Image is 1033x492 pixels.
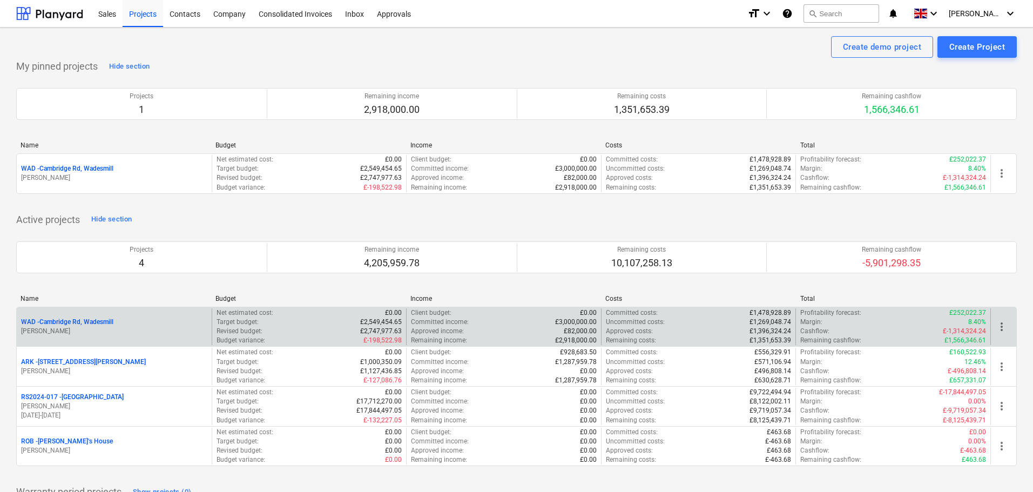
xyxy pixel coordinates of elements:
[606,164,665,173] p: Uncommitted costs :
[800,406,829,415] p: Cashflow :
[949,155,986,164] p: £252,022.37
[960,446,986,455] p: £-463.68
[217,318,259,327] p: Target budget :
[611,245,672,254] p: Remaining costs
[943,406,986,415] p: £-9,719,057.34
[614,103,670,116] p: 1,351,653.39
[750,388,791,397] p: £9,722,494.94
[411,183,467,192] p: Remaining income :
[750,416,791,425] p: £8,125,439.71
[360,173,402,183] p: £2,747,977.63
[385,446,402,455] p: £0.00
[217,348,273,357] p: Net estimated cost :
[360,164,402,173] p: £2,549,454.65
[800,428,861,437] p: Profitability forecast :
[555,336,597,345] p: £2,918,000.00
[979,440,1033,492] div: Chat Widget
[217,388,273,397] p: Net estimated cost :
[606,446,653,455] p: Approved costs :
[385,428,402,437] p: £0.00
[21,141,207,149] div: Name
[606,327,653,336] p: Approved costs :
[130,92,153,101] p: Projects
[21,327,207,336] p: [PERSON_NAME]
[968,164,986,173] p: 8.40%
[943,327,986,336] p: £-1,314,324.24
[750,164,791,173] p: £1,269,048.74
[927,7,940,20] i: keyboard_arrow_down
[411,155,451,164] p: Client budget :
[130,245,153,254] p: Projects
[750,173,791,183] p: £1,396,324.24
[750,183,791,192] p: £1,351,653.39
[217,428,273,437] p: Net estimated cost :
[411,428,451,437] p: Client budget :
[968,397,986,406] p: 0.00%
[411,406,464,415] p: Approved income :
[21,358,207,376] div: ARK -[STREET_ADDRESS][PERSON_NAME][PERSON_NAME]
[560,348,597,357] p: £928,683.50
[750,406,791,415] p: £9,719,057.34
[800,348,861,357] p: Profitability forecast :
[606,155,658,164] p: Committed costs :
[580,406,597,415] p: £0.00
[217,455,265,464] p: Budget variance :
[130,103,153,116] p: 1
[217,446,262,455] p: Revised budget :
[754,367,791,376] p: £496,808.14
[363,336,402,345] p: £-198,522.98
[217,155,273,164] p: Net estimated cost :
[995,167,1008,180] span: more_vert
[606,455,656,464] p: Remaining costs :
[800,446,829,455] p: Cashflow :
[995,360,1008,373] span: more_vert
[606,397,665,406] p: Uncommitted costs :
[21,411,207,420] p: [DATE] - [DATE]
[363,183,402,192] p: £-198,522.98
[800,183,861,192] p: Remaining cashflow :
[862,257,921,269] p: -5,901,298.35
[800,455,861,464] p: Remaining cashflow :
[411,376,467,385] p: Remaining income :
[606,308,658,318] p: Committed costs :
[937,36,1017,58] button: Create Project
[750,318,791,327] p: £1,269,048.74
[782,7,793,20] i: Knowledge base
[606,428,658,437] p: Committed costs :
[949,308,986,318] p: £252,022.37
[800,358,822,367] p: Margin :
[21,437,113,446] p: ROB - [PERSON_NAME]'s House
[130,257,153,269] p: 4
[364,103,420,116] p: 2,918,000.00
[606,406,653,415] p: Approved costs :
[217,358,259,367] p: Target budget :
[750,336,791,345] p: £1,351,653.39
[962,455,986,464] p: £463.68
[580,428,597,437] p: £0.00
[580,308,597,318] p: £0.00
[800,318,822,327] p: Margin :
[995,400,1008,413] span: more_vert
[808,9,817,18] span: search
[843,40,921,54] div: Create demo project
[580,446,597,455] p: £0.00
[862,245,921,254] p: Remaining cashflow
[360,318,402,327] p: £2,549,454.65
[21,164,207,183] div: WAD -Cambridge Rd, Wadesmill[PERSON_NAME]
[21,437,207,455] div: ROB -[PERSON_NAME]'s House[PERSON_NAME]
[605,141,792,149] div: Costs
[363,376,402,385] p: £-127,086.76
[21,402,207,411] p: [PERSON_NAME]
[217,183,265,192] p: Budget variance :
[580,397,597,406] p: £0.00
[949,9,1003,18] span: [PERSON_NAME]
[564,327,597,336] p: £82,000.00
[360,327,402,336] p: £2,747,977.63
[109,60,150,73] div: Hide section
[939,388,986,397] p: £-17,844,497.05
[580,455,597,464] p: £0.00
[944,336,986,345] p: £1,566,346.61
[217,367,262,376] p: Revised budget :
[360,358,402,367] p: £1,000,350.09
[606,358,665,367] p: Uncommitted costs :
